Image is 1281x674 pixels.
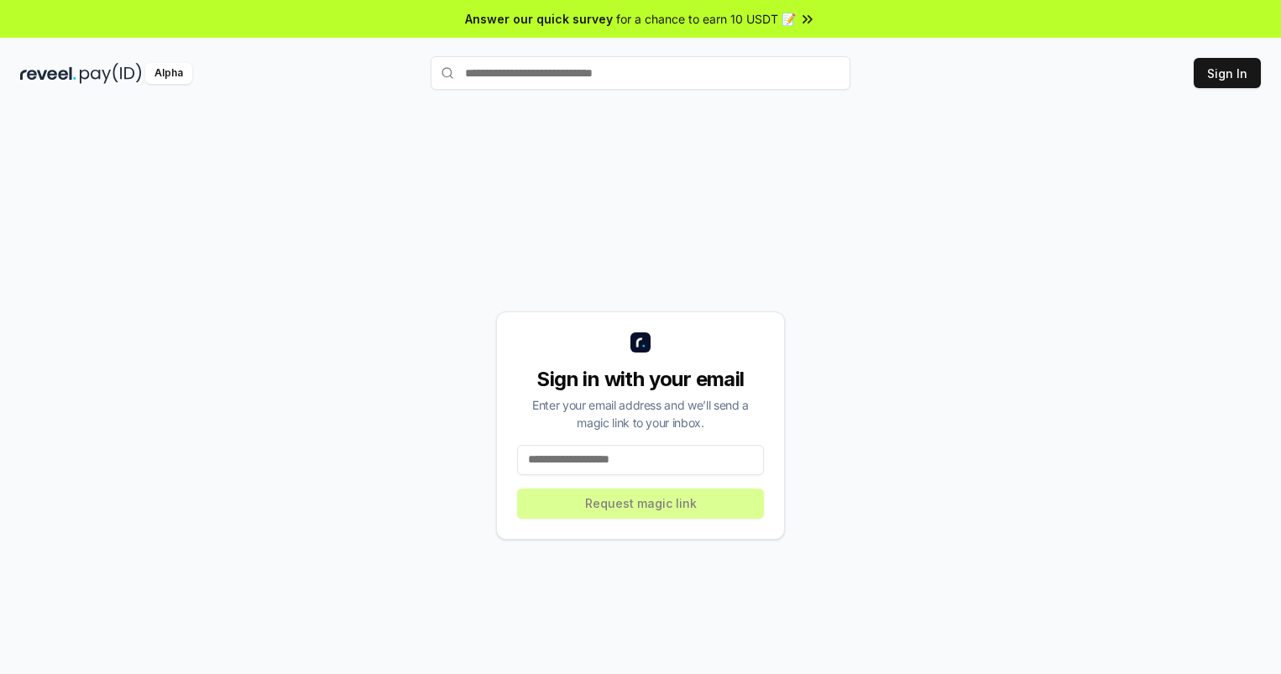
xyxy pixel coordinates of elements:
div: Alpha [145,63,192,84]
img: pay_id [80,63,142,84]
span: for a chance to earn 10 USDT 📝 [616,10,796,28]
div: Enter your email address and we’ll send a magic link to your inbox. [517,396,764,431]
span: Answer our quick survey [465,10,613,28]
div: Sign in with your email [517,366,764,393]
button: Sign In [1194,58,1261,88]
img: logo_small [630,332,651,353]
img: reveel_dark [20,63,76,84]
